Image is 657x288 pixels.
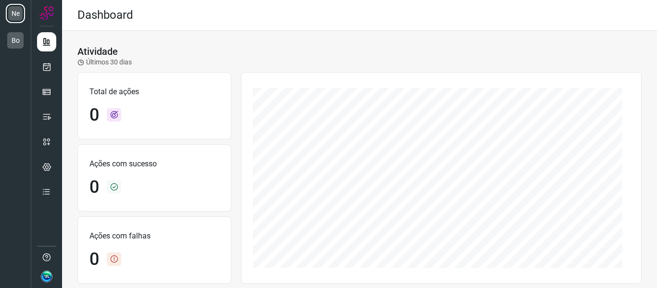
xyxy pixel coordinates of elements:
[41,271,52,282] img: 47c40af94961a9f83d4b05d5585d06bd.jpg
[77,57,132,67] p: Últimos 30 dias
[6,31,25,50] li: Bo
[39,6,54,20] img: Logo
[89,177,99,198] h1: 0
[6,4,25,23] li: Ne
[89,249,99,270] h1: 0
[77,8,133,22] h2: Dashboard
[89,230,219,242] p: Ações com falhas
[77,46,118,57] h3: Atividade
[89,86,219,98] p: Total de ações
[89,158,219,170] p: Ações com sucesso
[89,105,99,125] h1: 0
